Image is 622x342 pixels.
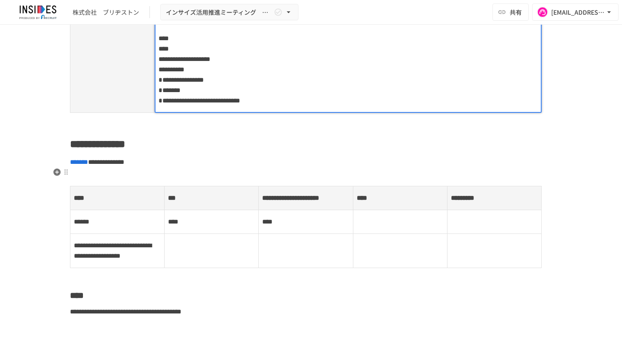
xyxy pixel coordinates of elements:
[166,7,272,18] span: インサイズ活用推進ミーティング ～1回目～
[492,3,529,21] button: 共有
[160,4,298,21] button: インサイズ活用推進ミーティング ～1回目～
[10,5,66,19] img: JmGSPSkPjKwBq77AtHmwC7bJguQHJlCRQfAXtnx4WuV
[532,3,619,21] button: [EMAIL_ADDRESS][DOMAIN_NAME]
[510,7,522,17] span: 共有
[73,8,139,17] div: 株式会社 ブリヂストン
[551,7,605,18] div: [EMAIL_ADDRESS][DOMAIN_NAME]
